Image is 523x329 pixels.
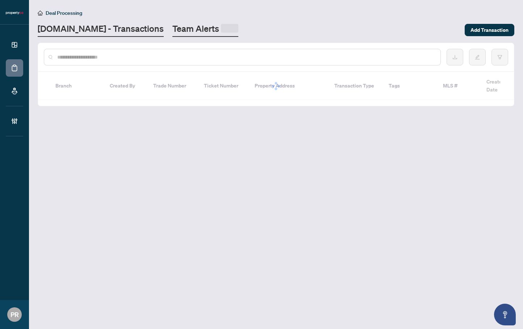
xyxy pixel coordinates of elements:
[491,49,508,65] button: filter
[469,49,486,65] button: edit
[172,23,238,37] a: Team Alerts
[46,10,82,16] span: Deal Processing
[447,49,463,65] button: download
[38,23,164,37] a: [DOMAIN_NAME] - Transactions
[494,304,516,325] button: Open asap
[6,11,23,15] img: logo
[465,24,514,36] button: Add Transaction
[38,10,43,16] span: home
[11,309,19,320] span: PR
[470,24,509,36] span: Add Transaction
